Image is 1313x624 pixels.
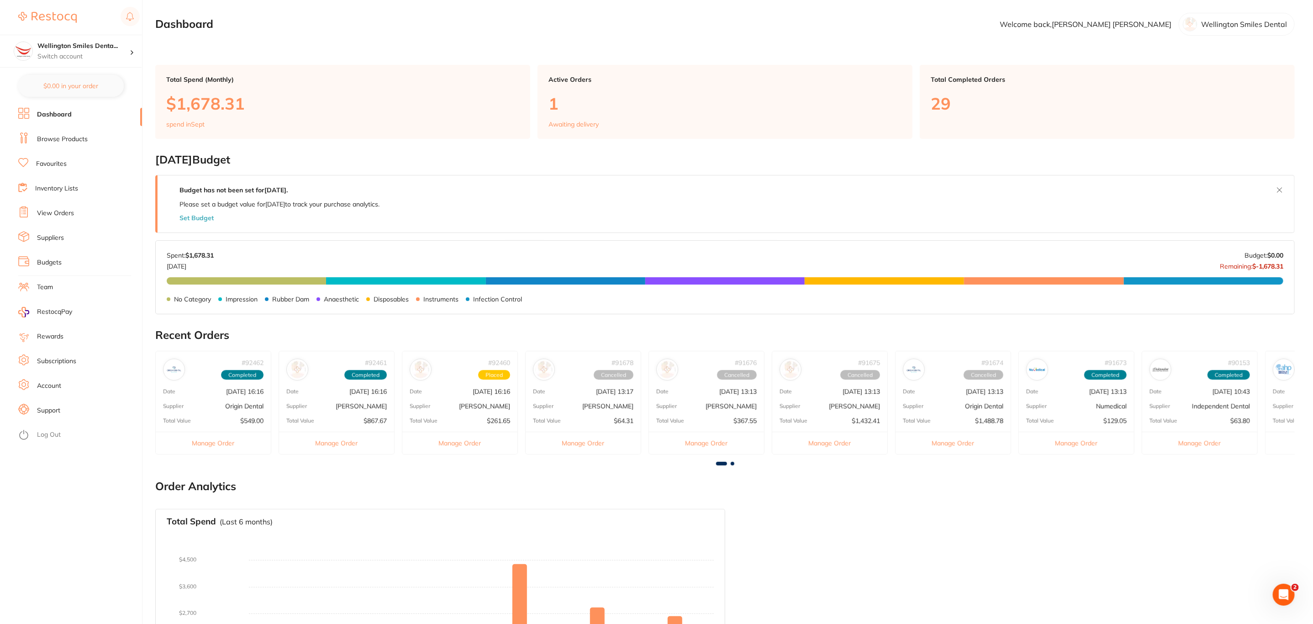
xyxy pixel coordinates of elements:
[185,251,214,259] strong: $1,678.31
[1273,584,1295,606] iframe: Intercom live chat
[931,94,1284,113] p: 29
[1152,361,1169,378] img: Independent Dental
[596,388,633,395] p: [DATE] 13:17
[1150,388,1162,395] p: Date
[1019,432,1134,454] button: Manage Order
[1150,403,1170,409] p: Supplier
[548,76,902,83] p: Active Orders
[1142,432,1257,454] button: Manage Order
[582,402,633,410] p: [PERSON_NAME]
[780,403,800,409] p: Supplier
[594,370,633,380] span: Cancelled
[614,417,633,424] p: $64.31
[931,76,1284,83] p: Total Completed Orders
[410,418,438,424] p: Total Value
[548,94,902,113] p: 1
[975,417,1003,424] p: $1,488.78
[37,307,72,317] span: RestocqPay
[1096,402,1127,410] p: Numedical
[473,388,510,395] p: [DATE] 16:16
[1228,359,1250,366] p: # 90153
[179,214,214,222] button: Set Budget
[1275,361,1292,378] img: AHP Dental and Medical
[538,65,912,139] a: Active Orders1Awaiting delivery
[240,417,264,424] p: $549.00
[167,252,214,259] p: Spent:
[903,403,923,409] p: Supplier
[37,110,72,119] a: Dashboard
[1105,359,1127,366] p: # 91673
[1292,584,1299,591] span: 2
[1089,388,1127,395] p: [DATE] 13:13
[1201,20,1287,28] p: Wellington Smiles Dental
[37,258,62,267] a: Budgets
[840,370,880,380] span: Cancelled
[903,388,915,395] p: Date
[473,296,522,303] p: Infection Control
[279,432,394,454] button: Manage Order
[535,361,553,378] img: Adam Dental
[659,361,676,378] img: Adam Dental
[166,76,519,83] p: Total Spend (Monthly)
[167,259,214,270] p: [DATE]
[423,296,459,303] p: Instruments
[780,418,807,424] p: Total Value
[286,418,314,424] p: Total Value
[478,370,510,380] span: Placed
[220,518,273,526] p: (Last 6 months)
[349,388,387,395] p: [DATE] 16:16
[1192,402,1250,410] p: Independent Dental
[225,402,264,410] p: Origin Dental
[903,418,931,424] p: Total Value
[163,403,184,409] p: Supplier
[1273,418,1301,424] p: Total Value
[37,381,61,391] a: Account
[286,388,299,395] p: Date
[35,184,78,193] a: Inventory Lists
[649,432,764,454] button: Manage Order
[772,432,887,454] button: Manage Order
[459,402,510,410] p: [PERSON_NAME]
[1244,252,1283,259] p: Budget:
[487,417,510,424] p: $261.65
[858,359,880,366] p: # 91675
[174,296,211,303] p: No Category
[488,359,510,366] p: # 92460
[374,296,409,303] p: Disposables
[156,432,271,454] button: Manage Order
[37,430,61,439] a: Log Out
[1026,388,1039,395] p: Date
[656,418,684,424] p: Total Value
[1208,370,1250,380] span: Completed
[780,388,792,395] p: Date
[155,18,213,31] h2: Dashboard
[920,65,1295,139] a: Total Completed Orders29
[533,403,554,409] p: Supplier
[37,406,60,415] a: Support
[242,359,264,366] p: # 92462
[1252,262,1283,270] strong: $-1,678.31
[37,209,74,218] a: View Orders
[1273,388,1285,395] p: Date
[18,307,72,317] a: RestocqPay
[964,370,1003,380] span: Cancelled
[533,418,561,424] p: Total Value
[36,159,67,169] a: Favourites
[166,94,519,113] p: $1,678.31
[1230,417,1250,424] p: $63.80
[896,432,1011,454] button: Manage Order
[1000,20,1171,28] p: Welcome back, [PERSON_NAME] [PERSON_NAME]
[612,359,633,366] p: # 91678
[18,307,29,317] img: RestocqPay
[163,418,191,424] p: Total Value
[965,402,1003,410] p: Origin Dental
[1026,418,1054,424] p: Total Value
[336,402,387,410] p: [PERSON_NAME]
[843,388,880,395] p: [DATE] 13:13
[656,403,677,409] p: Supplier
[966,388,1003,395] p: [DATE] 13:13
[167,517,216,527] h3: Total Spend
[286,403,307,409] p: Supplier
[656,388,669,395] p: Date
[155,153,1295,166] h2: [DATE] Budget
